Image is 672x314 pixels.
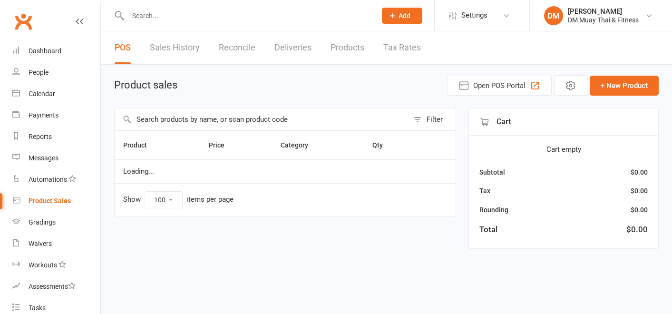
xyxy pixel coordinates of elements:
div: Reports [29,133,52,140]
div: Assessments [29,283,76,290]
a: Tax Rates [383,31,421,64]
a: Deliveries [274,31,312,64]
div: Waivers [29,240,52,247]
div: Rounding [479,205,508,215]
a: Waivers [12,233,100,255]
span: Price [209,141,235,149]
div: Filter [427,114,443,125]
h1: Product sales [114,79,177,91]
span: Category [281,141,319,149]
div: Show [123,191,234,208]
div: Cart empty [479,144,648,155]
button: Category [281,139,319,151]
div: [PERSON_NAME] [568,7,639,16]
a: Reports [12,126,100,147]
div: DM [544,6,563,25]
a: Clubworx [11,10,35,33]
span: Add [399,12,410,20]
a: Automations [12,169,100,190]
div: $0.00 [631,205,648,215]
a: Workouts [12,255,100,276]
div: Gradings [29,218,56,226]
button: Open POS Portal [447,76,552,96]
a: Assessments [12,276,100,297]
div: Total [479,223,497,236]
a: Dashboard [12,40,100,62]
input: Search... [125,9,370,22]
button: Filter [409,108,456,130]
div: Messages [29,154,58,162]
div: People [29,69,49,76]
a: Product Sales [12,190,100,212]
a: Sales History [150,31,200,64]
span: Settings [461,5,487,26]
a: People [12,62,100,83]
a: Calendar [12,83,100,105]
div: DM Muay Thai & Fitness [568,16,639,24]
button: Add [382,8,422,24]
a: Payments [12,105,100,126]
button: Qty [372,139,393,151]
td: Loading... [115,159,456,183]
span: Qty [372,141,393,149]
a: Gradings [12,212,100,233]
div: Product Sales [29,197,71,205]
div: Calendar [29,90,55,98]
button: Product [123,139,157,151]
a: Messages [12,147,100,169]
div: Cart [469,108,658,136]
span: Product [123,141,157,149]
span: Open POS Portal [473,80,526,91]
a: POS [115,31,131,64]
a: Products [331,31,364,64]
input: Search products by name, or scan product code [115,108,409,130]
div: Dashboard [29,47,61,55]
div: Tasks [29,304,46,312]
div: Payments [29,111,58,119]
div: Automations [29,176,67,183]
div: $0.00 [631,167,648,177]
a: Reconcile [219,31,255,64]
div: Subtotal [479,167,505,177]
button: + New Product [590,76,659,96]
div: items per page [186,196,234,204]
div: Tax [479,186,490,196]
div: $0.00 [626,223,648,236]
button: Price [209,139,235,151]
div: $0.00 [631,186,648,196]
div: Workouts [29,261,57,269]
